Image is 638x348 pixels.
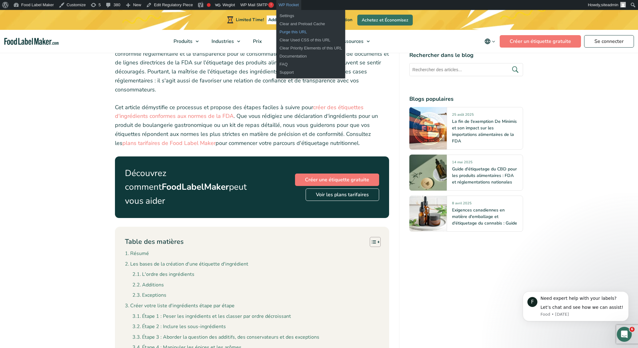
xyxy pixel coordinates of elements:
[115,103,389,148] p: Cet article démystifie ce processus et propose des étapes faciles à suivre pour . Que vous rédigi...
[329,30,373,53] a: Ressources
[452,160,473,167] span: 14 mai 2025
[306,188,379,201] a: Voir les plans tarifaires
[132,333,319,341] a: Étape 3 : Aborder la question des additifs, des conservateurs et des exceptions
[276,20,345,28] a: Clear and Preload Cache
[601,2,618,7] span: siteadmin
[452,207,517,226] a: Exigences canadiennes en matière d'emballage et d'étiquetage du cannabis : Guide
[452,201,472,208] span: 8 avril 2025
[617,327,632,342] iframe: Intercom live chat
[245,30,269,53] a: Prix
[267,16,311,24] span: Additional 15% OFF
[357,15,413,26] a: Achetez et Économisez
[122,139,216,147] a: plans tarifaires de Food Label Maker
[270,30,328,53] a: Engager un expert
[500,35,581,48] a: Créer un étiquette gratuite
[276,68,345,77] a: Support
[132,323,226,331] a: Étape 2 : Inclure les sous-ingrédients
[165,30,202,53] a: Produits
[115,40,389,94] p: L' pour votre produit alimentaire est une danse complexe entre la conformité réglementaire et la ...
[365,237,379,247] a: Toggle Table of Content
[162,181,229,193] strong: FoodLabelMaker
[452,166,517,185] a: Guide d'étiquetage du CBD pour les produits alimentaires : FDA et réglementations nationales
[276,12,345,20] a: Settings
[125,250,149,258] a: Résumé
[210,38,235,45] span: Industries
[125,260,248,268] a: Les bases de la création d'une étiquette d'ingrédient
[276,36,345,44] a: Clear Used CSS of this URL
[125,166,247,208] p: Découvrez comment peut vous aider
[409,63,523,76] input: Rechercher des articles...
[207,3,211,7] div: Focus keyphrase not set
[132,271,194,279] a: L'ordre des ingrédients
[276,44,345,52] a: Clear Priority Elements of this URL
[295,174,379,186] a: Créer une étiquette gratuite
[630,327,635,332] span: 6
[268,2,274,8] span: !
[132,313,291,321] a: Étape 1 : Peser les ingrédients et les classer par ordre décroissant
[584,35,634,48] a: Se connecter
[132,281,164,289] a: Additions
[125,302,235,310] a: Créer votre liste d'ingrédients étape par étape
[203,30,243,53] a: Industries
[409,51,523,59] h4: Rechercher dans le blog
[251,38,263,45] span: Prix
[513,282,638,331] iframe: Intercom notifications message
[172,38,193,45] span: Produits
[132,291,166,299] a: Exceptions
[276,52,345,60] a: Documentation
[409,95,523,103] h4: Blogs populaires
[236,17,264,23] span: Limited Time!
[336,38,364,45] span: Ressources
[276,28,345,36] a: Purge this URL
[125,237,183,247] p: Table des matières
[452,118,517,144] a: La fin de l'exemption De Minimis et son impact sur les importations alimentaires de la FDA
[276,60,345,68] a: FAQ
[452,112,474,119] span: 25 août 2025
